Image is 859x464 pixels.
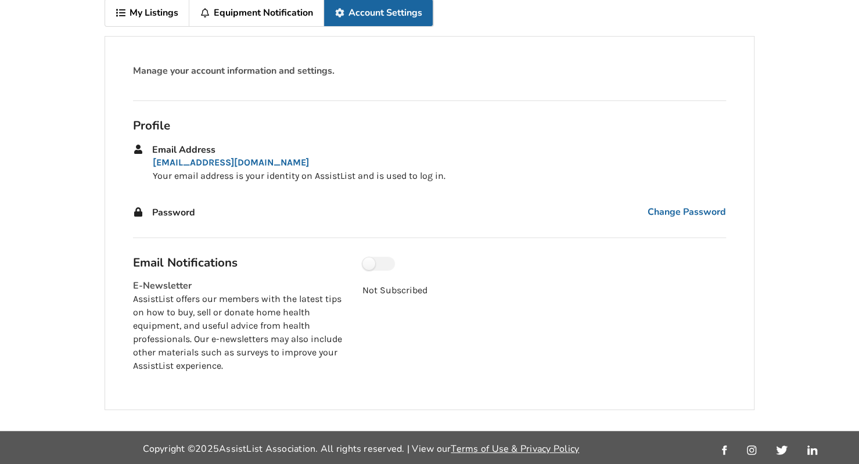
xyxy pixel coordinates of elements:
span: Password [152,206,195,219]
p: AssistList offers our members with the latest tips on how to buy, sell or donate home health equi... [133,293,344,372]
span: Email Address [152,143,215,156]
div: Manage your account information and settings. [133,64,726,78]
p: Not Subscribed [362,284,726,297]
span: E-Newsletter [133,279,192,292]
p: [EMAIL_ADDRESS][DOMAIN_NAME] [153,156,726,170]
img: instagram_link [747,445,756,455]
span: Change Password [648,206,726,219]
img: linkedin_link [807,445,817,455]
img: facebook_link [722,445,727,455]
img: twitter_link [776,445,787,455]
p: Your email address is your identity on AssistList and is used to log in. [153,170,726,183]
div: Profile [133,118,726,133]
div: Email Notifications [133,255,344,270]
a: Terms of Use & Privacy Policy [451,443,579,455]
